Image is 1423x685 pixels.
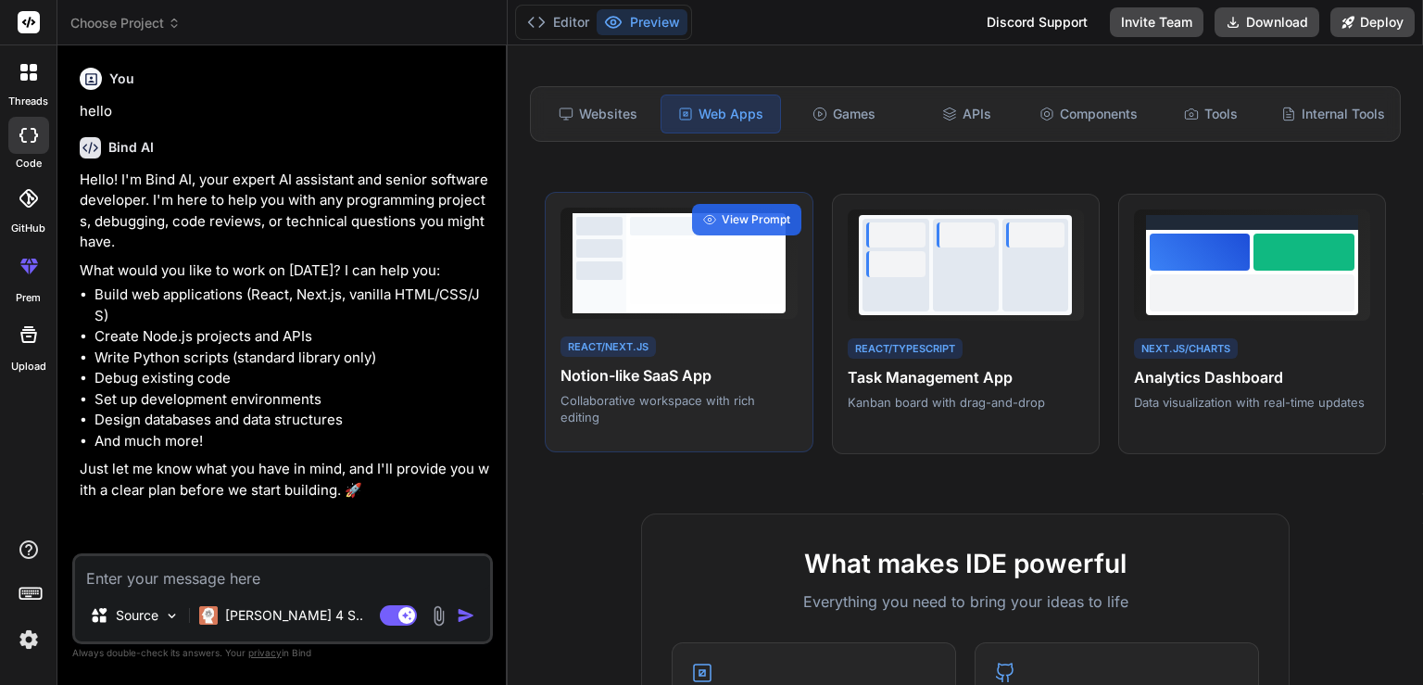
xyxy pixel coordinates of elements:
[80,260,489,282] p: What would you like to work on [DATE]? I can help you:
[94,410,489,431] li: Design databases and data structures
[13,624,44,655] img: settings
[94,368,489,389] li: Debug existing code
[848,338,963,360] div: React/TypeScript
[672,590,1259,613] p: Everything you need to bring your ideas to life
[109,70,134,88] h6: You
[94,285,489,326] li: Build web applications (React, Next.js, vanilla HTML/CSS/JS)
[8,94,48,109] label: threads
[722,211,790,228] span: View Prompt
[457,606,475,625] img: icon
[164,608,180,624] img: Pick Models
[848,394,1084,411] p: Kanban board with drag-and-drop
[94,326,489,348] li: Create Node.js projects and APIs
[785,95,903,133] div: Games
[94,431,489,452] li: And much more!
[848,366,1084,388] h4: Task Management App
[538,95,657,133] div: Websites
[1274,95,1392,133] div: Internal Tools
[1134,394,1370,411] p: Data visualization with real-time updates
[560,364,797,387] h4: Notion-like SaaS App
[661,95,781,133] div: Web Apps
[1110,7,1203,37] button: Invite Team
[428,605,449,627] img: attachment
[1134,338,1238,360] div: Next.js/Charts
[976,7,1099,37] div: Discord Support
[1215,7,1319,37] button: Download
[70,14,181,32] span: Choose Project
[116,606,158,625] p: Source
[520,9,597,35] button: Editor
[1152,95,1270,133] div: Tools
[11,221,45,236] label: GitHub
[597,9,687,35] button: Preview
[80,170,489,253] p: Hello! I'm Bind AI, your expert AI assistant and senior software developer. I'm here to help you ...
[560,392,797,425] p: Collaborative workspace with rich editing
[94,389,489,411] li: Set up development environments
[16,156,42,171] label: code
[80,459,489,501] p: Just let me know what you have in mind, and I'll provide you with a clear plan before we start bu...
[80,101,489,122] p: hello
[199,606,218,625] img: Claude 4 Sonnet
[560,336,656,358] div: React/Next.js
[16,290,41,306] label: prem
[907,95,1026,133] div: APIs
[72,644,493,662] p: Always double-check its answers. Your in Bind
[11,359,46,374] label: Upload
[108,138,154,157] h6: Bind AI
[225,606,363,625] p: [PERSON_NAME] 4 S..
[1330,7,1415,37] button: Deploy
[1029,95,1148,133] div: Components
[94,348,489,369] li: Write Python scripts (standard library only)
[672,544,1259,583] h2: What makes IDE powerful
[1134,366,1370,388] h4: Analytics Dashboard
[248,647,282,658] span: privacy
